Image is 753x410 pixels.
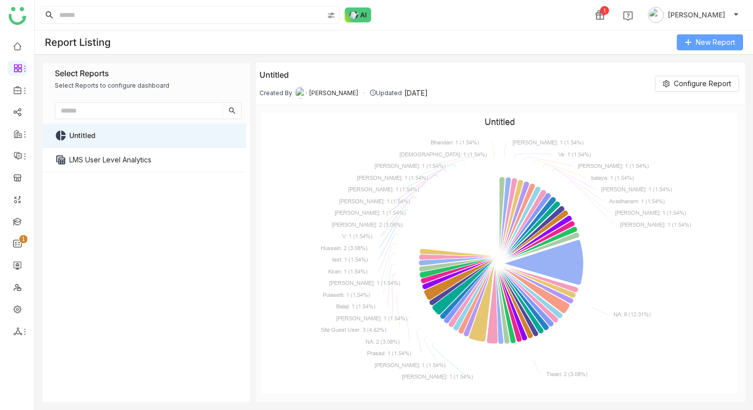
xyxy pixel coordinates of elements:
[357,174,428,181] text: : 1 (1.54%)
[512,139,557,146] tspan: [PERSON_NAME]
[321,326,386,333] text: : 3 (4.62%)
[295,87,307,99] img: 684a9845de261c4b36a3b50d
[375,162,419,169] tspan: [PERSON_NAME]
[558,151,564,158] tspan: Ve
[402,373,446,380] tspan: [PERSON_NAME]
[375,162,446,169] text: : 1 (1.54%)
[323,291,370,298] text: : 1 (1.54%)
[512,139,584,146] text: : 1 (1.54%)
[339,198,410,205] text: : 1 (1.54%)
[55,130,67,141] i: pie_chart
[431,139,452,146] tspan: Bhandari
[342,233,373,240] text: : 1 (1.54%)
[336,303,376,310] text: : 1 (1.54%)
[375,362,419,369] tspan: [PERSON_NAME]
[615,209,686,216] text: : 1 (1.54%)
[614,311,622,318] tspan: NA
[261,113,737,394] svg: Untitled
[609,198,638,205] tspan: Avadhanam
[348,186,419,193] text: : 1 (1.54%)
[357,174,401,181] tspan: [PERSON_NAME]
[345,7,372,22] img: ask-buddy-normal.svg
[309,89,359,97] span: [PERSON_NAME]
[601,186,672,193] text: : 1 (1.54%)
[404,89,428,97] div: [DATE]
[402,373,473,380] text: : 1 (1.54%)
[321,326,360,333] tspan: Site Guest User
[674,76,731,91] span: Configure Report
[677,34,743,50] button: New Report
[399,151,487,158] text: : 1 (1.54%)
[614,311,651,318] text: : 8 (12.31%)
[558,151,591,158] text: : 1 (1.54%)
[668,9,725,20] span: [PERSON_NAME]
[329,279,400,286] text: : 1 (1.54%)
[375,362,446,369] text: : 1 (1.54%)
[329,279,374,286] tspan: [PERSON_NAME]
[69,124,234,147] a: Untitled
[399,151,460,158] tspan: [DEMOGRAPHIC_DATA]
[332,256,368,263] text: : 1 (1.54%)
[367,350,411,357] text: : 1 (1.54%)
[21,234,25,244] p: 1
[321,245,341,252] tspan: Hussain
[623,11,633,21] img: help.svg
[609,198,665,205] text: : 1 (1.54%)
[591,174,607,181] tspan: balaya
[332,256,342,263] tspan: test
[348,186,392,193] tspan: [PERSON_NAME]
[55,81,242,90] div: Select Reports to configure dashboard
[336,315,380,322] tspan: [PERSON_NAME]
[55,67,242,79] div: Select Reports
[600,6,609,15] div: 1
[55,154,67,166] i: table_view
[366,338,374,345] tspan: NA
[620,221,691,228] text: : 1 (1.54%)
[615,209,659,216] tspan: [PERSON_NAME]
[8,7,26,25] img: logo
[19,235,27,243] nz-badge-sup: 1
[578,162,649,169] text: : 1 (1.54%)
[323,291,343,298] tspan: Pulasetti
[620,221,664,228] tspan: [PERSON_NAME]
[69,148,234,172] a: LMS User Level Analytics
[335,209,379,216] tspan: [PERSON_NAME]
[328,268,341,275] tspan: Kiran
[45,30,125,54] div: Report Listing
[321,245,368,252] text: : 2 (3.08%)
[259,69,428,81] div: Untitled
[485,117,515,127] text: Untitled
[578,162,622,169] tspan: [PERSON_NAME]
[335,209,406,216] text: : 1 (1.54%)
[259,89,292,97] div: Created By
[696,37,735,48] span: New Report
[327,11,335,19] img: search-type.svg
[546,371,588,378] text: : 2 (3.08%)
[370,89,402,97] div: Updated
[601,186,645,193] tspan: [PERSON_NAME]
[339,198,383,205] tspan: [PERSON_NAME]
[332,221,376,228] tspan: [PERSON_NAME]
[336,315,407,322] text: : 1 (1.54%)
[431,139,479,146] text: : 1 (1.54%)
[332,221,403,228] text: : 2 (3.08%)
[328,268,368,275] text: : 1 (1.54%)
[646,7,741,23] button: [PERSON_NAME]
[591,174,634,181] text: : 1 (1.54%)
[342,233,346,240] tspan: V
[367,350,384,357] tspan: Prasad
[366,338,400,345] text: : 2 (3.08%)
[546,371,561,378] tspan: Tiwari
[648,7,664,23] img: avatar
[336,303,349,310] tspan: Balaji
